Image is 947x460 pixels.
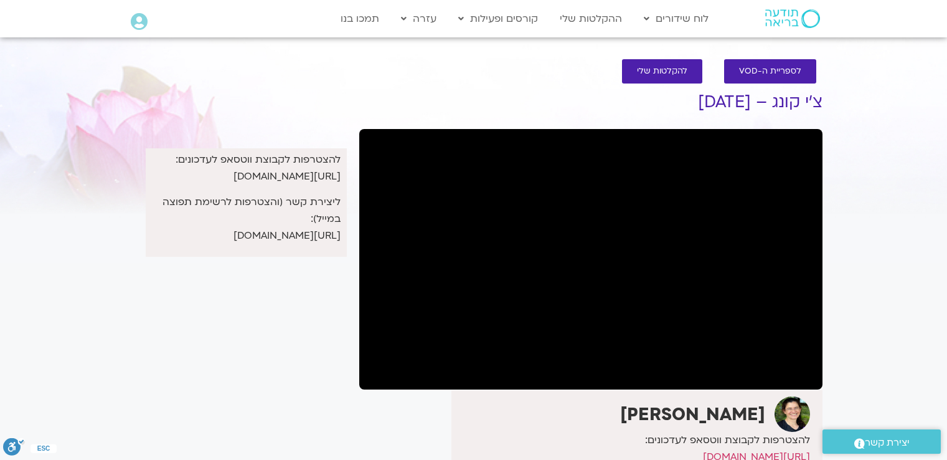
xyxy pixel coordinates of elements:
img: רונית מלכין [775,396,810,432]
span: יצירת קשר [865,434,910,451]
a: לוח שידורים [638,7,715,31]
a: להקלטות שלי [622,59,702,84]
span: להקלטות שלי [637,67,687,76]
a: תמכו בנו [334,7,385,31]
a: ההקלטות שלי [554,7,628,31]
h1: צ'י קונג – [DATE] [359,93,822,112]
img: תודעה בריאה [765,9,820,28]
a: לספריית ה-VOD [724,59,816,84]
a: קורסים ופעילות [452,7,544,31]
strong: [PERSON_NAME] [620,403,765,426]
p: להצטרפות לקבוצת ווטסאפ לעדכונים: [URL][DOMAIN_NAME] [152,151,341,185]
span: לספריית ה-VOD [739,67,801,76]
a: עזרה [395,7,443,31]
p: ליצירת קשר (והצטרפות לרשימת תפוצה במייל): [URL][DOMAIN_NAME] [152,194,341,244]
a: יצירת קשר [822,429,941,454]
